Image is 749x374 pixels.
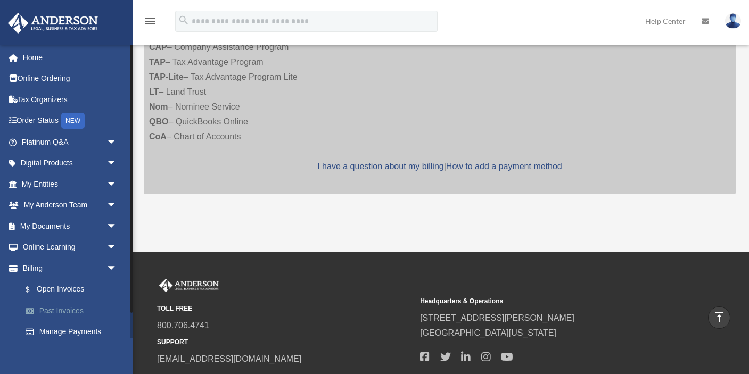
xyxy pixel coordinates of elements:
a: Digital Productsarrow_drop_down [7,153,133,174]
strong: CAP [149,43,167,52]
strong: LT [149,87,159,96]
a: Billingarrow_drop_down [7,257,133,279]
a: [EMAIL_ADDRESS][DOMAIN_NAME] [157,354,301,363]
a: menu [144,19,157,28]
a: Past Invoices [15,300,133,321]
a: I have a question about my billing [317,162,443,171]
a: Platinum Q&Aarrow_drop_down [7,131,133,153]
strong: TAP-Lite [149,72,184,81]
i: menu [144,15,157,28]
a: $Open Invoices [15,279,128,301]
strong: CoA [149,132,167,141]
img: User Pic [725,13,741,29]
span: arrow_drop_down [106,131,128,153]
small: TOLL FREE [157,303,413,314]
img: Anderson Advisors Platinum Portal [5,13,101,34]
strong: TAP [149,57,166,67]
span: arrow_drop_down [106,153,128,174]
a: Manage Payments [15,321,133,343]
span: $ [31,283,37,296]
span: arrow_drop_down [106,173,128,195]
a: Order StatusNEW [7,110,133,132]
a: [GEOGRAPHIC_DATA][US_STATE] [420,328,556,337]
a: 800.706.4741 [157,321,209,330]
a: My Entitiesarrow_drop_down [7,173,133,195]
a: vertical_align_top [708,306,730,329]
a: Online Ordering [7,68,133,89]
div: NEW [61,113,85,129]
a: Home [7,47,133,68]
span: arrow_drop_down [106,195,128,217]
strong: Nom [149,102,168,111]
i: search [178,14,190,26]
span: arrow_drop_down [106,237,128,259]
a: My Anderson Teamarrow_drop_down [7,195,133,216]
p: | [149,159,730,174]
a: Online Learningarrow_drop_down [7,237,133,258]
span: arrow_drop_down [106,257,128,279]
a: How to add a payment method [446,162,562,171]
span: arrow_drop_down [106,215,128,237]
a: My Documentsarrow_drop_down [7,215,133,237]
small: Headquarters & Operations [420,296,676,307]
strong: QBO [149,117,168,126]
a: Tax Organizers [7,89,133,110]
img: Anderson Advisors Platinum Portal [157,279,221,293]
small: SUPPORT [157,337,413,348]
i: vertical_align_top [713,311,726,323]
a: [STREET_ADDRESS][PERSON_NAME] [420,313,574,322]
